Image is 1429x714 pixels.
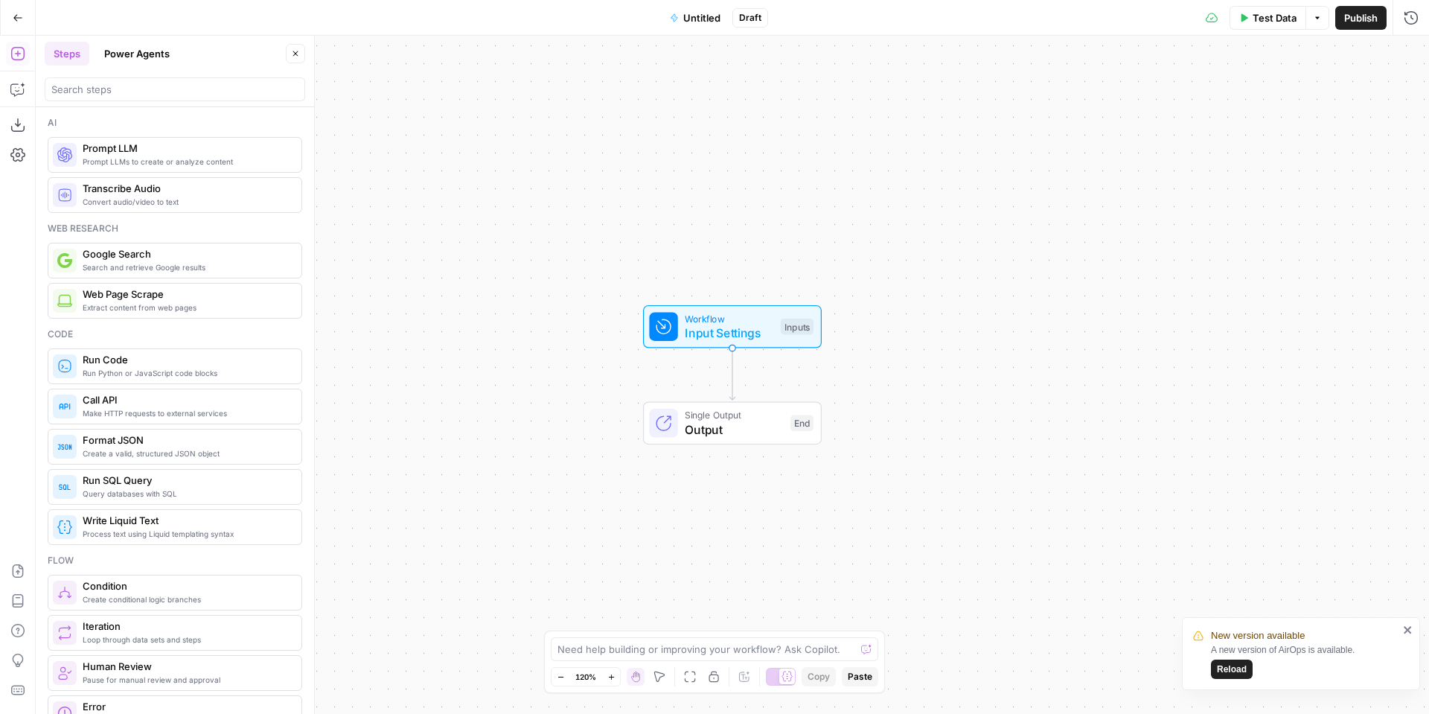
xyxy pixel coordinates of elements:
[1253,10,1297,25] span: Test Data
[83,141,290,156] span: Prompt LLM
[48,116,302,130] div: Ai
[83,674,290,686] span: Pause for manual review and approval
[48,222,302,235] div: Web research
[685,421,783,439] span: Output
[729,348,735,401] g: Edge from start to end
[83,593,290,605] span: Create conditional logic branches
[1211,660,1253,679] button: Reload
[83,528,290,540] span: Process text using Liquid templating syntax
[1211,628,1305,643] span: New version available
[83,488,290,500] span: Query databases with SQL
[739,11,761,25] span: Draft
[1403,624,1413,636] button: close
[685,408,783,422] span: Single Output
[781,319,813,335] div: Inputs
[48,328,302,341] div: Code
[83,392,290,407] span: Call API
[661,6,729,30] button: Untitled
[83,367,290,379] span: Run Python or JavaScript code blocks
[842,667,878,686] button: Paste
[83,447,290,459] span: Create a valid, structured JSON object
[1344,10,1378,25] span: Publish
[83,261,290,273] span: Search and retrieve Google results
[848,670,872,683] span: Paste
[83,407,290,419] span: Make HTTP requests to external services
[83,181,290,196] span: Transcribe Audio
[48,554,302,567] div: Flow
[790,415,813,432] div: End
[83,619,290,634] span: Iteration
[83,352,290,367] span: Run Code
[83,634,290,646] span: Loop through data sets and steps
[83,699,290,714] span: Error
[594,402,871,445] div: Single OutputOutputEnd
[83,473,290,488] span: Run SQL Query
[51,82,298,97] input: Search steps
[1335,6,1387,30] button: Publish
[685,324,773,342] span: Input Settings
[683,10,720,25] span: Untitled
[83,433,290,447] span: Format JSON
[1230,6,1305,30] button: Test Data
[83,156,290,168] span: Prompt LLMs to create or analyze content
[83,246,290,261] span: Google Search
[594,305,871,348] div: WorkflowInput SettingsInputs
[575,671,596,683] span: 120%
[1217,663,1247,676] span: Reload
[1211,643,1398,679] div: A new version of AirOps is available.
[83,287,290,302] span: Web Page Scrape
[802,667,836,686] button: Copy
[95,42,179,66] button: Power Agents
[808,670,830,683] span: Copy
[685,311,773,325] span: Workflow
[83,196,290,208] span: Convert audio/video to text
[83,513,290,528] span: Write Liquid Text
[45,42,89,66] button: Steps
[83,302,290,313] span: Extract content from web pages
[83,578,290,593] span: Condition
[83,659,290,674] span: Human Review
